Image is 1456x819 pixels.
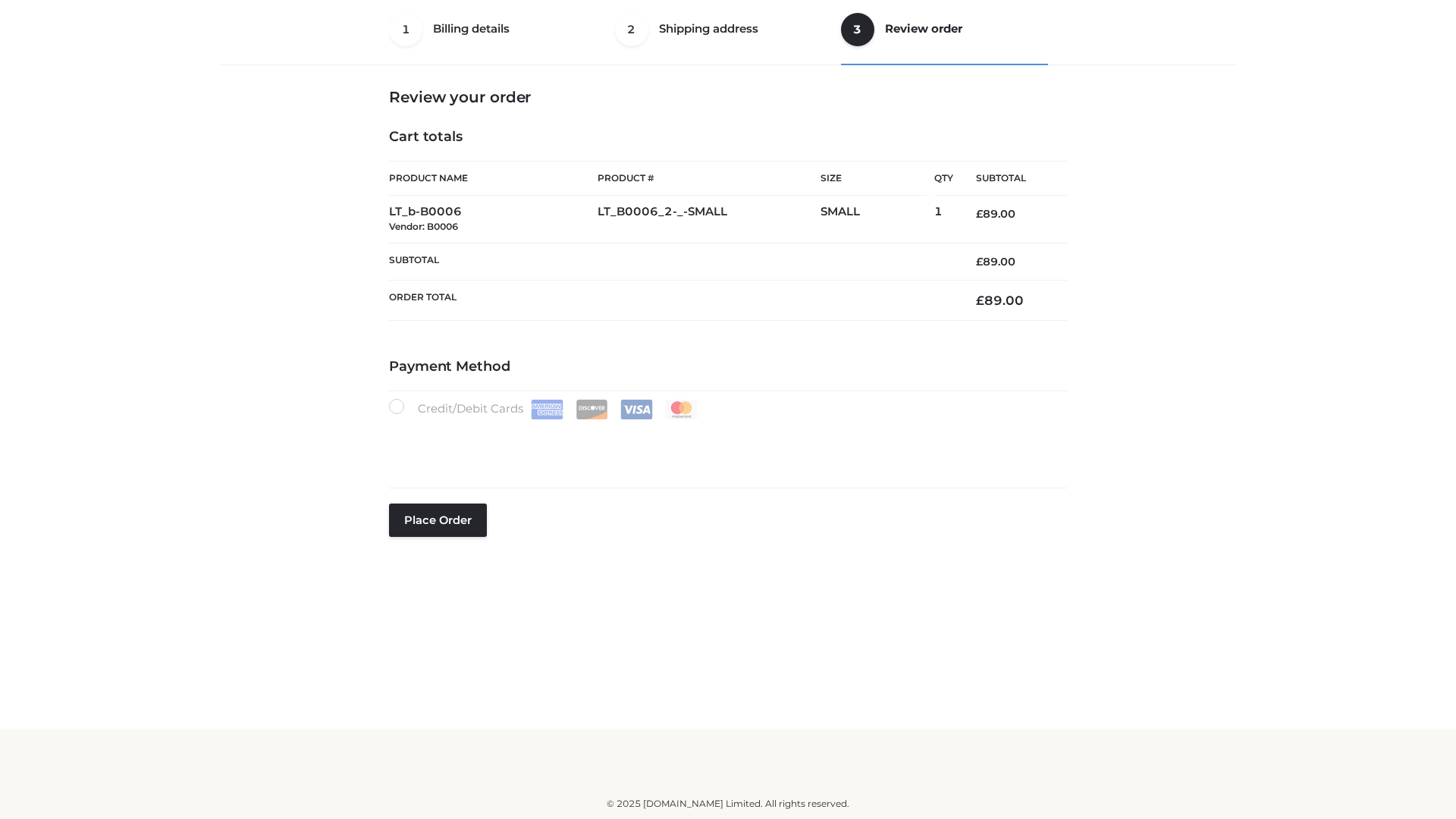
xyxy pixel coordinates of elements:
th: Size [821,162,927,196]
button: Place order [389,504,487,537]
th: Qty [934,161,953,196]
iframe: Secure payment input frame [386,416,1064,472]
td: LT_b-B0006 [389,196,598,243]
h4: Payment Method [389,359,1067,375]
th: Order Total [389,281,953,321]
bdi: 89.00 [976,293,1024,308]
bdi: 89.00 [976,207,1015,221]
label: Credit/Debit Cards [389,399,699,419]
img: Mastercard [665,400,698,419]
th: Subtotal [953,162,1067,196]
img: Amex [531,400,563,419]
td: 1 [934,196,953,243]
img: Visa [620,400,653,419]
th: Subtotal [389,243,953,280]
div: © 2025 [DOMAIN_NAME] Limited. All rights reserved. [225,796,1231,811]
th: Product Name [389,161,598,196]
small: Vendor: B0006 [389,221,458,232]
td: SMALL [821,196,934,243]
th: Product # [598,161,821,196]
span: £ [976,255,983,268]
h4: Cart totals [389,129,1067,146]
bdi: 89.00 [976,255,1015,268]
td: LT_B0006_2-_-SMALL [598,196,821,243]
h3: Review your order [389,88,1067,106]
img: Discover [576,400,608,419]
span: £ [976,207,983,221]
span: £ [976,293,984,308]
